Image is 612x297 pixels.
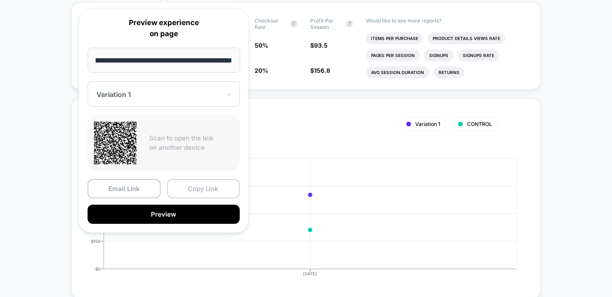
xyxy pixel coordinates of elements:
li: Items Per Purchase [366,32,423,44]
button: ? [290,20,297,27]
span: Profit Per Session [310,17,342,30]
p: Scan to open the link on another device [149,134,233,153]
span: 50 % [255,42,268,49]
span: Checkout Rate [255,17,286,30]
p: Preview experience on page [88,17,240,39]
button: ? [346,20,353,27]
span: 20 % [255,67,268,74]
button: Email Link [88,179,161,198]
span: 93.5 [314,42,328,49]
span: Variation 1 [415,121,440,127]
li: Avg Session Duration [366,66,429,78]
tspan: $150 [91,238,100,243]
li: Signups [424,49,453,61]
span: 156.8 [314,67,330,74]
li: Returns [433,66,465,78]
button: Preview [88,205,240,224]
div: PER_SESSION_VALUE [78,156,517,284]
tspan: $0 [95,266,100,271]
li: Pages Per Session [366,49,420,61]
button: Copy Link [167,179,240,198]
p: Would like to see more reports? [366,17,525,24]
span: $ [310,42,328,49]
li: Product Details Views Rate [428,32,505,44]
tspan: [DATE] [303,271,317,276]
span: CONTROL [467,121,492,127]
li: Signups Rate [458,49,499,61]
span: $ [310,67,330,74]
